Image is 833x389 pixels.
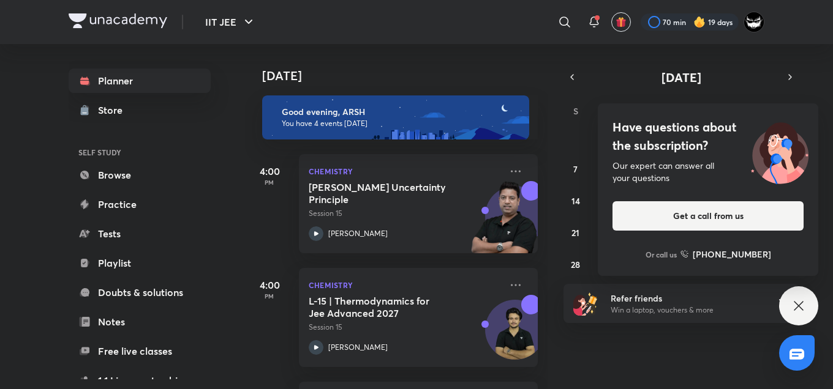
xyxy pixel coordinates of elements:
abbr: September 14, 2025 [571,195,580,207]
h4: [DATE] [262,69,550,83]
img: streak [693,16,706,28]
button: Get a call from us [612,201,804,231]
h6: SELF STUDY [69,142,211,163]
a: Company Logo [69,13,167,31]
abbr: September 7, 2025 [573,163,578,175]
button: IIT JEE [198,10,263,34]
h5: 4:00 [245,278,294,292]
a: Free live classes [69,339,211,363]
button: September 28, 2025 [566,254,586,274]
p: Win a laptop, vouchers & more [611,305,761,316]
a: Planner [69,69,211,93]
p: Session 15 [309,322,501,333]
p: [PERSON_NAME] [328,342,388,353]
a: Notes [69,309,211,334]
button: September 21, 2025 [566,223,586,242]
p: Or call us [646,249,677,260]
abbr: September 21, 2025 [571,227,579,239]
img: Avatar [486,306,545,365]
div: Our expert can answer all your questions [612,160,804,184]
a: Practice [69,192,211,217]
span: [DATE] [661,69,701,86]
img: referral [573,291,598,316]
h6: Good evening, ARSH [282,106,518,117]
p: Chemistry [309,164,501,179]
p: You have 4 events [DATE] [282,119,518,128]
img: unacademy [470,181,538,265]
p: [PERSON_NAME] [328,228,388,239]
p: Session 15 [309,208,501,219]
h5: L-15 | Thermodynamics for Jee Advanced 2027 [309,295,461,319]
img: ttu_illustration_new.svg [741,118,818,184]
a: Doubts & solutions [69,280,211,305]
h4: Have questions about the subscription? [612,118,804,155]
img: evening [262,95,529,139]
abbr: September 28, 2025 [571,259,580,270]
abbr: Sunday [573,105,578,117]
button: September 7, 2025 [566,159,586,179]
div: Store [98,103,130,117]
img: ARSH Khan [744,12,764,32]
img: avatar [616,17,627,28]
img: Company Logo [69,13,167,28]
a: Browse [69,163,211,187]
h6: Refer friends [611,292,761,305]
h6: [PHONE_NUMBER] [693,248,771,261]
button: [DATE] [581,69,782,86]
button: avatar [611,12,631,32]
h5: 4:00 [245,164,294,179]
button: September 14, 2025 [566,191,586,210]
p: PM [245,292,294,300]
a: Tests [69,221,211,246]
a: Store [69,98,211,122]
a: [PHONE_NUMBER] [680,248,771,261]
h5: Heisenberg's Uncertainty Principle [309,181,461,206]
p: Chemistry [309,278,501,292]
a: Playlist [69,251,211,275]
p: PM [245,179,294,186]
